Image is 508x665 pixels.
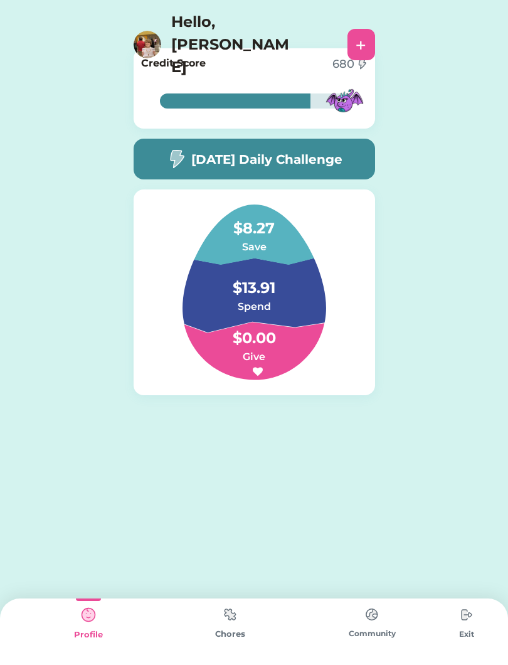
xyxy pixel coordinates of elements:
h5: [DATE] Daily Challenge [191,150,342,169]
img: https%3A%2F%2F1dfc823d71cc564f25c7cc035732a2d8.cdn.bubble.io%2Ff1753757325227x290267607198460700%... [134,31,161,58]
img: type%3Dchores%2C%20state%3Ddefault.svg [359,602,384,627]
h4: Hello, [PERSON_NAME] [171,11,297,78]
div: + [356,35,366,54]
img: MFN-Dragon-Purple.svg [324,80,365,121]
h6: Save [191,240,317,255]
h4: $13.91 [191,264,317,299]
h4: $0.00 [191,314,317,349]
h6: Spend [191,299,317,314]
img: type%3Dkids%2C%20state%3Dselected.svg [76,602,101,627]
div: Chores [159,628,301,641]
img: type%3Dchores%2C%20state%3Ddefault.svg [454,602,479,627]
img: image-flash-1--flash-power-connect-charge-electricity-lightning.svg [166,149,186,169]
div: Exit [443,629,490,640]
div: Profile [18,629,159,641]
img: type%3Dchores%2C%20state%3Ddefault.svg [218,602,243,627]
h6: Give [191,349,317,364]
img: Group%201.svg [152,205,356,380]
h4: $8.27 [191,205,317,240]
div: Community [301,628,443,639]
